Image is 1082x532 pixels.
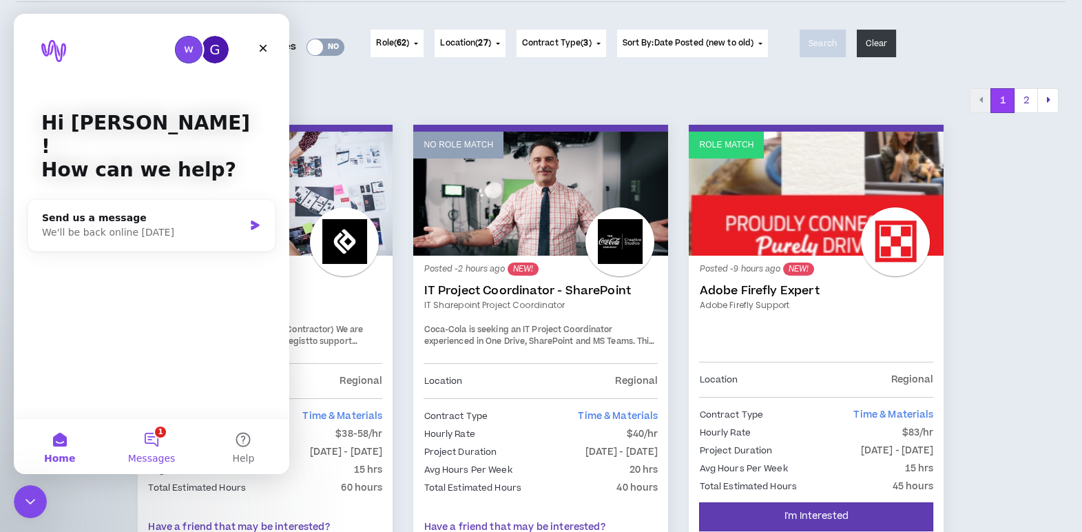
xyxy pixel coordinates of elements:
p: Total Estimated Hours [424,480,521,495]
span: 3 [583,37,588,49]
p: $83/hr [902,425,934,440]
p: Avg Hours Per Week [699,461,787,476]
button: Help [184,405,275,460]
p: Regional [615,374,658,389]
div: Profile image for Gabriella [187,22,215,50]
span: 27 [478,37,488,49]
span: Contract Type ( ) [522,37,592,50]
p: Project Duration [699,443,772,458]
p: Contract Type [699,407,763,422]
p: Role Match [699,139,753,152]
p: How can we help? [28,145,248,168]
span: Time & Materials [302,409,382,423]
button: 2 [1014,88,1038,113]
a: Adobe Firefly Support [699,299,933,311]
p: $38-58/hr [335,427,382,442]
p: [DATE] - [DATE] [585,444,658,460]
img: Profile image for Morgan [161,22,189,50]
sup: NEW! [783,263,814,276]
span: I'm Interested [784,510,849,523]
p: Posted - 9 hours ago [699,263,933,276]
p: Posted - 2 hours ago [424,263,658,276]
div: Close [237,22,262,47]
p: 15 hrs [905,461,934,476]
span: Location ( ) [440,37,490,50]
p: Location [424,374,462,389]
p: Hi [PERSON_NAME] ! [28,98,248,145]
div: Send us a message [28,197,230,212]
p: Hourly Rate [424,427,475,442]
button: 1 [990,88,1015,113]
button: Location(27) [435,30,505,57]
a: IT Sharepoint Project Coordinator [424,299,658,311]
span: Home [30,440,61,449]
button: Search [800,30,846,57]
button: Messages [92,405,183,460]
span: Messages [114,440,162,449]
p: Total Estimated Hours [148,480,246,495]
iframe: Intercom live chat [14,485,47,518]
p: 15 hrs [354,462,383,478]
p: Total Estimated Hours [699,479,797,494]
img: logo [28,26,52,48]
a: IT Project Coordinator - SharePoint [424,284,658,298]
button: Clear [857,30,897,57]
div: Send us a messageWe'll be back online [DATE] [14,185,262,238]
iframe: Intercom live chat [14,14,289,474]
button: Contract Type(3) [517,30,606,57]
button: I'm Interested [699,502,933,531]
p: 20 hrs [630,462,658,478]
p: Hourly Rate [699,425,750,440]
nav: pagination [970,88,1059,113]
p: Project Duration [424,444,497,460]
p: Regional [340,374,382,389]
div: We'll be back online [DATE] [28,212,230,226]
a: No Role Match [413,132,668,256]
p: [DATE] - [DATE] [310,444,383,460]
p: Avg Hours Per Week [424,462,512,478]
a: Adobe Firefly Expert [699,284,933,298]
span: Coca-Cola is seeking an IT Project Coordinator experienced in One Drive, SharePoint and MS Teams.... [424,324,654,384]
p: Contract Type [424,409,488,424]
span: Role ( ) [376,37,409,50]
sup: NEW! [508,263,539,276]
p: Location [699,372,738,387]
p: 40 hours [616,480,658,495]
button: Role(62) [371,30,424,57]
a: Role Match [689,132,944,256]
span: Time & Materials [578,409,658,423]
p: 45 hours [892,479,933,494]
span: Help [218,440,240,449]
p: 60 hours [341,480,382,495]
p: [DATE] - [DATE] [861,443,934,458]
p: No Role Match [424,139,493,152]
button: Sort By:Date Posted (new to old) [617,30,769,57]
span: 62 [397,37,406,49]
span: Time & Materials [853,408,933,422]
p: $40/hr [627,427,658,442]
p: Regional [891,372,933,387]
span: Sort By: Date Posted (new to old) [623,37,754,49]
